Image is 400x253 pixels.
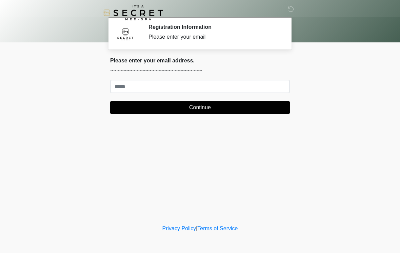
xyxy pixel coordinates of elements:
div: Please enter your email [148,33,280,41]
img: Agent Avatar [115,24,136,44]
p: ~~~~~~~~~~~~~~~~~~~~~~~~~~~~~ [110,66,290,75]
h2: Registration Information [148,24,280,30]
h2: Please enter your email address. [110,57,290,64]
button: Continue [110,101,290,114]
a: Terms of Service [197,226,238,231]
img: It's A Secret Med Spa Logo [103,5,163,20]
a: Privacy Policy [162,226,196,231]
a: | [196,226,197,231]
